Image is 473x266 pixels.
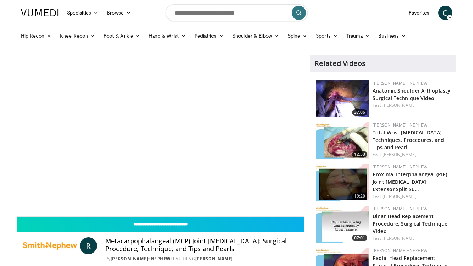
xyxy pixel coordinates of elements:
[373,129,444,151] a: Total Wrist [MEDICAL_DATA]: Techniques, Procedures, and Tips and Pearl…
[105,237,298,253] h4: Metacarpophalangeal (MCP) Joint [MEDICAL_DATA]: Surgical Procedure, Technique, and Tips and Pearls
[17,29,56,43] a: Hip Recon
[373,164,427,170] a: [PERSON_NAME]+Nephew
[195,256,233,262] a: [PERSON_NAME]
[56,29,99,43] a: Knee Recon
[144,29,190,43] a: Hand & Wrist
[21,9,59,16] img: VuMedi Logo
[373,193,450,200] div: Feat.
[99,29,144,43] a: Foot & Ankle
[316,206,369,243] a: 07:01
[23,237,77,254] img: Smith+Nephew
[383,102,416,108] a: [PERSON_NAME]
[316,122,369,159] a: 12:53
[373,206,427,212] a: [PERSON_NAME]+Nephew
[316,122,369,159] img: 70863adf-6224-40ad-9537-8997d6f8c31f.150x105_q85_crop-smart_upscale.jpg
[80,237,97,254] a: R
[105,256,298,262] div: By FEATURING
[312,29,342,43] a: Sports
[373,87,450,101] a: Anatomic Shoulder Arthoplasty Surgical Technique Video
[316,164,369,201] a: 19:20
[352,109,367,116] span: 37:06
[373,80,427,86] a: [PERSON_NAME]+Nephew
[342,29,374,43] a: Trauma
[111,256,171,262] a: [PERSON_NAME]+Nephew
[316,164,369,201] img: 00d48113-67dc-467e-8f6b-fcdd724d7806.150x105_q85_crop-smart_upscale.jpg
[373,171,447,193] a: Proximal Interphalangeal (PIP) Joint [MEDICAL_DATA]: Extensor Split Su…
[284,29,312,43] a: Spine
[166,4,308,21] input: Search topics, interventions
[373,102,450,109] div: Feat.
[383,193,416,199] a: [PERSON_NAME]
[316,206,369,243] img: 1c77491a-a27d-4b9b-a4f4-6b54d799fb73.150x105_q85_crop-smart_upscale.jpg
[373,235,450,242] div: Feat.
[316,80,369,117] img: 4ad8d6c8-ee64-4599-baa1-cc9db944930a.150x105_q85_crop-smart_upscale.jpg
[190,29,228,43] a: Pediatrics
[374,29,410,43] a: Business
[316,80,369,117] a: 37:06
[383,151,416,157] a: [PERSON_NAME]
[373,151,450,158] div: Feat.
[228,29,284,43] a: Shoulder & Elbow
[373,213,447,234] a: Ulnar Head Replacement Procedure: Surgical Technique Video
[352,235,367,241] span: 07:01
[314,59,365,68] h4: Related Videos
[405,6,434,20] a: Favorites
[352,151,367,157] span: 12:53
[352,193,367,199] span: 19:20
[373,122,427,128] a: [PERSON_NAME]+Nephew
[103,6,135,20] a: Browse
[383,235,416,241] a: [PERSON_NAME]
[373,248,427,254] a: [PERSON_NAME]+Nephew
[63,6,103,20] a: Specialties
[438,6,452,20] a: C
[17,55,304,217] video-js: Video Player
